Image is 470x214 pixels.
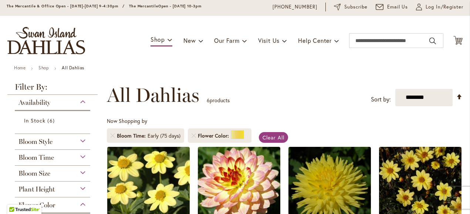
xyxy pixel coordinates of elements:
a: In Stock 6 [24,117,83,124]
a: [PHONE_NUMBER] [273,3,317,11]
span: Help Center [298,37,332,44]
a: Log In/Register [416,3,463,11]
span: Bloom Size [18,169,50,177]
span: Bloom Style [18,138,53,146]
a: Clear All [259,132,288,143]
a: Remove Flower Color Yellow [192,134,196,138]
a: store logo [7,27,85,54]
p: products [207,94,230,106]
span: Our Farm [214,37,239,44]
span: Visit Us [258,37,280,44]
label: Sort by: [371,93,391,106]
a: Remove Bloom Time Early (75 days) [111,134,115,138]
span: Shop [151,35,165,43]
span: Plant Height [18,185,55,193]
iframe: Launch Accessibility Center [6,188,26,208]
span: The Mercantile & Office Open - [DATE]-[DATE] 9-4:30pm / The Mercantile [7,4,158,8]
span: Clear All [263,134,284,141]
span: Bloom Time [117,132,148,139]
span: Subscribe [344,3,368,11]
span: New [183,37,196,44]
div: Early (75 days) [148,132,180,139]
span: Log In/Register [426,3,463,11]
span: Availability [18,99,50,107]
span: Open - [DATE] 10-3pm [158,4,202,8]
span: 6 [47,117,56,124]
span: Flower Color [18,201,55,209]
span: 6 [207,97,210,104]
a: Email Us [376,3,408,11]
span: Email Us [387,3,408,11]
strong: Filter By: [7,83,98,95]
span: All Dahlias [107,84,199,106]
span: Now Shopping by [107,117,147,124]
strong: All Dahlias [62,65,84,70]
span: In Stock [24,117,45,124]
a: Subscribe [334,3,368,11]
a: Home [14,65,26,70]
span: Bloom Time [18,153,54,162]
a: Shop [38,65,49,70]
span: Flower Color [198,132,231,139]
